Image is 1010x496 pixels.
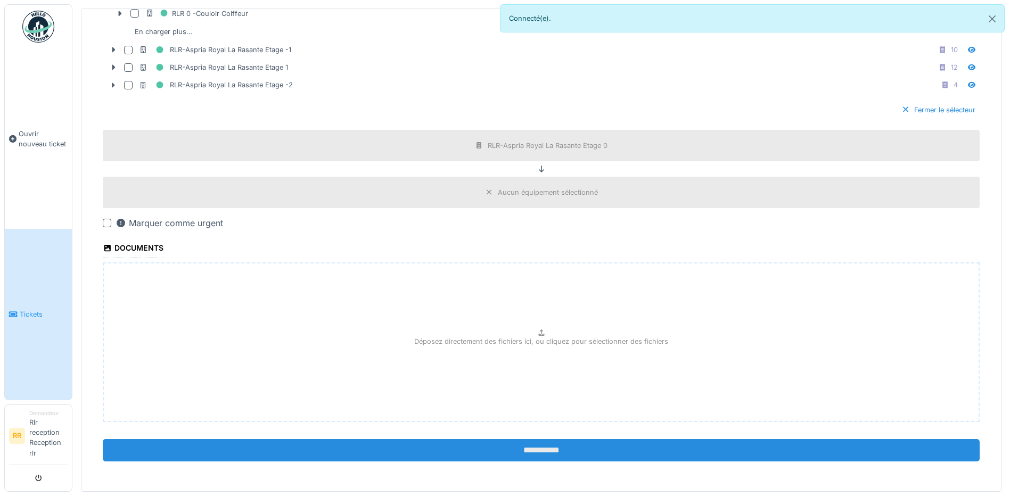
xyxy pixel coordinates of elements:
[5,48,72,229] a: Ouvrir nouveau ticket
[5,229,72,399] a: Tickets
[488,140,607,151] div: RLR-Aspria Royal La Rasante Etage 0
[145,7,248,20] div: RLR 0 -Couloir Coiffeur
[139,43,291,56] div: RLR-Aspria Royal La Rasante Etage -1
[897,103,980,117] div: Fermer le sélecteur
[116,217,223,229] div: Marquer comme urgent
[951,45,958,55] div: 10
[20,309,68,319] span: Tickets
[980,5,1004,33] button: Close
[9,428,25,444] li: RR
[139,61,288,74] div: RLR-Aspria Royal La Rasante Etage 1
[951,62,958,72] div: 12
[130,24,196,39] div: En charger plus…
[139,78,293,92] div: RLR-Aspria Royal La Rasante Etage -2
[414,336,668,346] p: Déposez directement des fichiers ici, ou cliquez pour sélectionner des fichiers
[498,187,598,197] div: Aucun équipement sélectionné
[19,129,68,149] span: Ouvrir nouveau ticket
[500,4,1005,32] div: Connecté(e).
[954,80,958,90] div: 4
[9,409,68,465] a: RR DemandeurRlr reception Reception rlr
[29,409,68,462] li: Rlr reception Reception rlr
[29,409,68,417] div: Demandeur
[103,240,163,258] div: Documents
[22,11,54,43] img: Badge_color-CXgf-gQk.svg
